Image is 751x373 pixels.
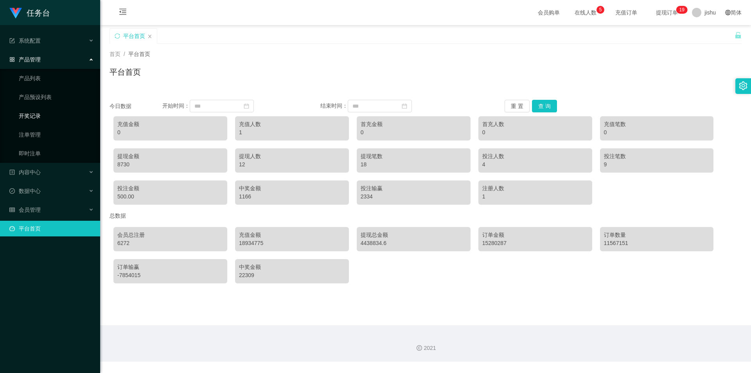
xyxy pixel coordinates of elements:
[239,184,345,193] div: 中奖金额
[244,103,249,109] i: 图标: calendar
[596,6,604,14] sup: 5
[361,160,467,169] div: 18
[239,231,345,239] div: 充值金额
[239,239,345,247] div: 18934775
[239,160,345,169] div: 12
[19,108,94,124] a: 开奖记录
[117,263,223,271] div: 订单输赢
[117,239,223,247] div: 6272
[9,169,41,175] span: 内容中心
[652,10,682,15] span: 提现订单
[110,209,742,223] div: 总数据
[117,160,223,169] div: 8730
[679,6,682,14] p: 1
[604,128,710,137] div: 0
[735,32,742,39] i: 图标: unlock
[110,0,136,25] i: 图标: menu-fold
[482,120,588,128] div: 首充人数
[725,10,731,15] i: 图标: global
[482,152,588,160] div: 投注人数
[9,9,50,16] a: 任务台
[117,271,223,279] div: -7854015
[106,344,745,352] div: 2021
[9,188,41,194] span: 数据中心
[147,34,152,39] i: 图标: close
[611,10,641,15] span: 充值订单
[9,207,15,213] i: 图标: table
[9,169,15,175] i: 图标: profile
[9,207,41,213] span: 会员管理
[117,128,223,137] div: 0
[9,57,15,62] i: 图标: appstore-o
[110,66,141,78] h1: 平台首页
[9,188,15,194] i: 图标: check-circle-o
[239,152,345,160] div: 提现人数
[9,38,41,44] span: 系统配置
[239,263,345,271] div: 中奖金额
[117,120,223,128] div: 充值金额
[739,81,747,90] i: 图标: setting
[239,120,345,128] div: 充值人数
[9,8,22,19] img: logo.9652507e.png
[115,33,120,39] i: 图标: sync
[482,193,588,201] div: 1
[402,103,407,109] i: 图标: calendar
[128,51,150,57] span: 平台首页
[239,193,345,201] div: 1166
[599,6,602,14] p: 5
[117,231,223,239] div: 会员总注册
[417,345,422,351] i: 图标: copyright
[162,103,190,109] span: 开始时间：
[9,56,41,63] span: 产品管理
[19,127,94,142] a: 注单管理
[604,160,710,169] div: 9
[682,6,685,14] p: 9
[19,89,94,105] a: 产品预设列表
[482,231,588,239] div: 订单金额
[482,239,588,247] div: 15280287
[604,231,710,239] div: 订单数量
[110,102,162,110] div: 今日数据
[9,38,15,43] i: 图标: form
[110,51,120,57] span: 首页
[361,128,467,137] div: 0
[361,239,467,247] div: 4438834.6
[239,271,345,279] div: 22309
[361,120,467,128] div: 首充金额
[27,0,50,25] h1: 任务台
[571,10,600,15] span: 在线人数
[482,160,588,169] div: 4
[676,6,688,14] sup: 19
[117,193,223,201] div: 500.00
[123,29,145,43] div: 平台首页
[482,128,588,137] div: 0
[361,193,467,201] div: 2334
[117,152,223,160] div: 提现金额
[361,231,467,239] div: 提现总金额
[9,221,94,236] a: 图标: dashboard平台首页
[361,184,467,193] div: 投注输赢
[482,184,588,193] div: 注册人数
[19,70,94,86] a: 产品列表
[361,152,467,160] div: 提现笔数
[124,51,125,57] span: /
[604,152,710,160] div: 投注笔数
[604,120,710,128] div: 充值笔数
[532,100,557,112] button: 查 询
[320,103,348,109] span: 结束时间：
[117,184,223,193] div: 投注金额
[505,100,530,112] button: 重 置
[239,128,345,137] div: 1
[604,239,710,247] div: 11567151
[19,146,94,161] a: 即时注单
